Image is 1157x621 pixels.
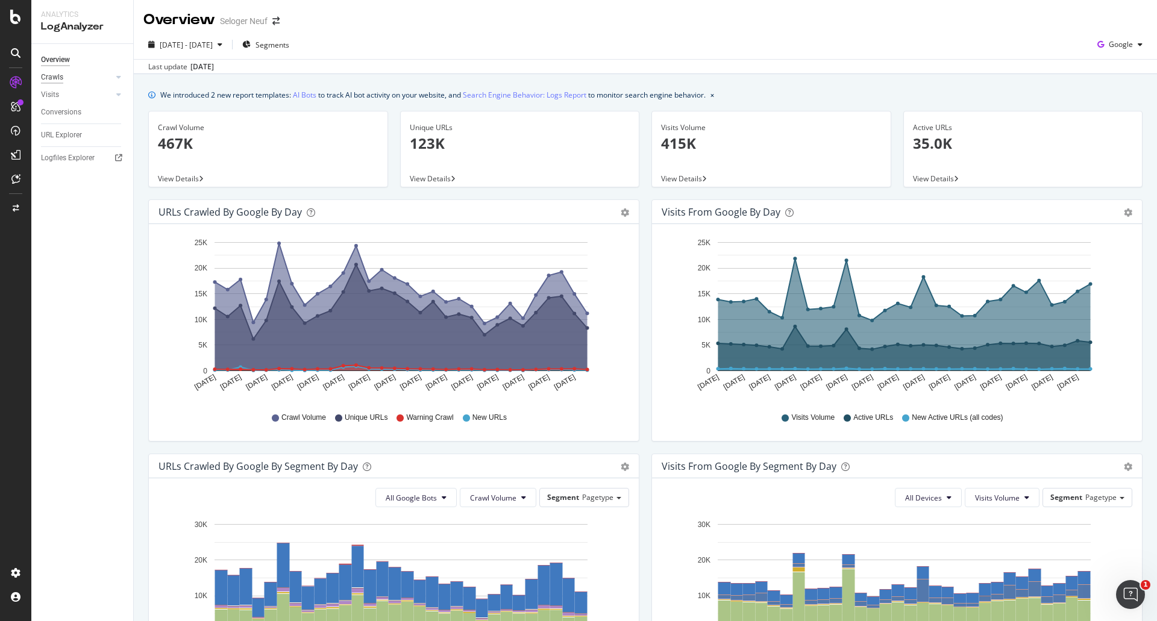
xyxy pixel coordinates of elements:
[698,592,710,601] text: 10K
[965,488,1039,507] button: Visits Volume
[662,234,1128,401] svg: A chart.
[41,71,113,84] a: Crawls
[582,492,613,502] span: Pagetype
[195,290,207,298] text: 15K
[41,152,125,164] a: Logfiles Explorer
[41,89,59,101] div: Visits
[41,106,125,119] a: Conversions
[1030,373,1054,392] text: [DATE]
[406,413,453,423] span: Warning Crawl
[1005,373,1029,392] text: [DATE]
[913,173,954,184] span: View Details
[198,341,207,349] text: 5K
[698,520,710,529] text: 30K
[979,373,1003,392] text: [DATE]
[148,61,214,72] div: Last update
[905,493,942,503] span: All Devices
[824,373,848,392] text: [DATE]
[662,206,780,218] div: Visits from Google by day
[1124,463,1132,471] div: gear
[621,208,629,217] div: gear
[220,15,268,27] div: Seloger Neuf
[895,488,962,507] button: All Devices
[927,373,952,392] text: [DATE]
[41,129,82,142] div: URL Explorer
[256,40,289,50] span: Segments
[901,373,926,392] text: [DATE]
[1141,580,1150,590] span: 1
[281,413,326,423] span: Crawl Volume
[470,493,516,503] span: Crawl Volume
[195,556,207,564] text: 20K
[296,373,320,392] text: [DATE]
[853,413,893,423] span: Active URLs
[1124,208,1132,217] div: gear
[203,367,207,375] text: 0
[553,373,577,392] text: [DATE]
[1056,373,1080,392] text: [DATE]
[701,341,710,349] text: 5K
[547,492,579,502] span: Segment
[472,413,507,423] span: New URLs
[527,373,551,392] text: [DATE]
[41,10,124,20] div: Analytics
[722,373,746,392] text: [DATE]
[195,264,207,273] text: 20K
[41,129,125,142] a: URL Explorer
[195,239,207,247] text: 25K
[662,460,836,472] div: Visits from Google By Segment By Day
[913,122,1133,133] div: Active URLs
[1093,35,1147,54] button: Google
[386,493,437,503] span: All Google Bots
[41,54,125,66] a: Overview
[158,173,199,184] span: View Details
[773,373,797,392] text: [DATE]
[321,373,345,392] text: [DATE]
[41,20,124,34] div: LogAnalyzer
[293,89,316,101] a: AI Bots
[195,592,207,601] text: 10K
[698,264,710,273] text: 20K
[707,86,717,104] button: close banner
[41,89,113,101] a: Visits
[41,152,95,164] div: Logfiles Explorer
[410,122,630,133] div: Unique URLs
[953,373,977,392] text: [DATE]
[698,556,710,564] text: 20K
[398,373,422,392] text: [DATE]
[463,89,586,101] a: Search Engine Behavior: Logs Report
[791,413,835,423] span: Visits Volume
[237,35,294,54] button: Segments
[245,373,269,392] text: [DATE]
[410,173,451,184] span: View Details
[148,89,1143,101] div: info banner
[195,316,207,324] text: 10K
[158,122,378,133] div: Crawl Volume
[698,316,710,324] text: 10K
[1085,492,1117,502] span: Pagetype
[799,373,823,392] text: [DATE]
[375,488,457,507] button: All Google Bots
[850,373,874,392] text: [DATE]
[748,373,772,392] text: [DATE]
[1109,39,1133,49] span: Google
[158,234,625,401] svg: A chart.
[424,373,448,392] text: [DATE]
[661,133,882,154] p: 415K
[698,239,710,247] text: 25K
[41,106,81,119] div: Conversions
[270,373,294,392] text: [DATE]
[190,61,214,72] div: [DATE]
[160,40,213,50] span: [DATE] - [DATE]
[501,373,525,392] text: [DATE]
[160,89,706,101] div: We introduced 2 new report templates: to track AI bot activity on your website, and to monitor se...
[143,10,215,30] div: Overview
[876,373,900,392] text: [DATE]
[706,367,710,375] text: 0
[41,54,70,66] div: Overview
[195,520,207,529] text: 30K
[475,373,500,392] text: [DATE]
[158,206,302,218] div: URLs Crawled by Google by day
[272,17,280,25] div: arrow-right-arrow-left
